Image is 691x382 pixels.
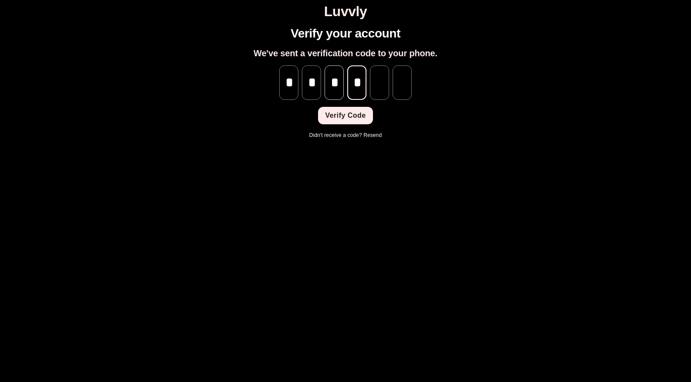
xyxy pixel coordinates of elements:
p: Didn't receive a code? [309,131,382,139]
h2: We've sent a verification code to your phone. [253,48,437,58]
button: Verify Code [318,107,373,124]
h1: Luvvly [3,3,688,20]
a: Resend [363,132,382,138]
h1: Verify your account [291,27,400,41]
